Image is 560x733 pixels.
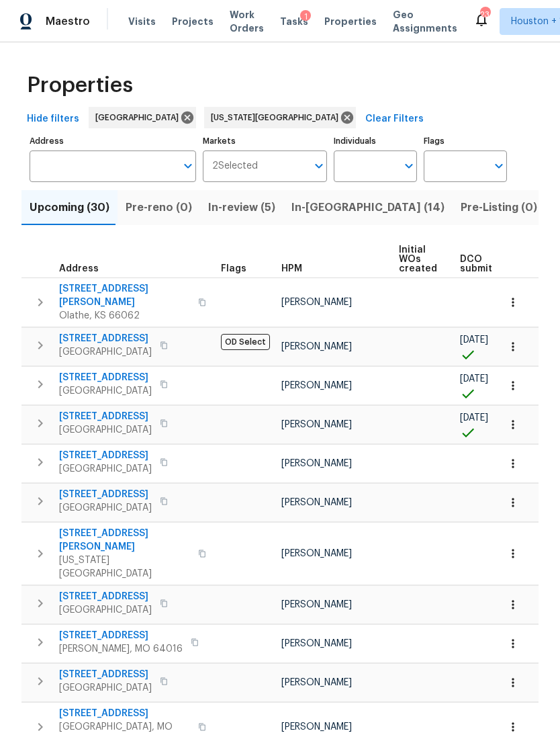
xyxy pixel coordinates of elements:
div: 1 [300,10,311,24]
span: [PERSON_NAME] [281,342,352,351]
span: [PERSON_NAME] [281,381,352,390]
span: In-review (5) [208,198,275,217]
span: [PERSON_NAME] [281,722,352,732]
button: Open [400,157,418,175]
span: In-[GEOGRAPHIC_DATA] (14) [291,198,445,217]
span: Hide filters [27,111,79,128]
button: Clear Filters [360,107,429,132]
span: [PERSON_NAME] [281,639,352,648]
div: 23 [480,8,489,21]
span: [GEOGRAPHIC_DATA] [59,681,152,695]
span: Maestro [46,15,90,28]
span: Initial WOs created [399,245,437,273]
label: Individuals [334,137,417,145]
button: Hide filters [21,107,85,132]
label: Markets [203,137,328,145]
span: Properties [324,15,377,28]
span: [GEOGRAPHIC_DATA] [59,384,152,398]
span: Work Orders [230,8,264,35]
span: Upcoming (30) [30,198,109,217]
span: [DATE] [460,335,488,345]
span: DCO submitted [460,255,508,273]
span: [STREET_ADDRESS][PERSON_NAME] [59,282,190,309]
span: Geo Assignments [393,8,457,35]
span: 2 Selected [212,161,258,172]
span: Tasks [280,17,308,26]
div: [US_STATE][GEOGRAPHIC_DATA] [204,107,356,128]
label: Address [30,137,196,145]
span: [PERSON_NAME] [281,459,352,468]
label: Flags [424,137,507,145]
span: [GEOGRAPHIC_DATA] [95,111,184,124]
span: Properties [27,79,133,92]
span: [STREET_ADDRESS] [59,332,152,345]
span: [PERSON_NAME] [281,298,352,307]
span: [GEOGRAPHIC_DATA] [59,501,152,515]
button: Open [310,157,328,175]
span: Pre-reno (0) [126,198,192,217]
span: [GEOGRAPHIC_DATA] [59,423,152,437]
span: [GEOGRAPHIC_DATA] [59,603,152,617]
span: [PERSON_NAME] [281,498,352,507]
span: Flags [221,264,246,273]
span: [GEOGRAPHIC_DATA] [59,345,152,359]
span: Visits [128,15,156,28]
span: Projects [172,15,214,28]
span: Pre-Listing (0) [461,198,537,217]
span: [STREET_ADDRESS] [59,488,152,501]
span: [STREET_ADDRESS] [59,449,152,462]
span: [STREET_ADDRESS] [59,668,152,681]
span: [STREET_ADDRESS][PERSON_NAME] [59,527,190,554]
span: [US_STATE][GEOGRAPHIC_DATA] [59,554,190,580]
div: [GEOGRAPHIC_DATA] [89,107,196,128]
span: [PERSON_NAME] [281,549,352,558]
span: Olathe, KS 66062 [59,309,190,322]
span: HPM [281,264,302,273]
span: OD Select [221,334,270,350]
button: Open [179,157,197,175]
span: [STREET_ADDRESS] [59,371,152,384]
button: Open [489,157,508,175]
span: [STREET_ADDRESS] [59,629,183,642]
span: [DATE] [460,413,488,423]
span: [STREET_ADDRESS] [59,707,190,720]
span: [STREET_ADDRESS] [59,410,152,423]
span: Address [59,264,99,273]
span: [PERSON_NAME] [281,420,352,429]
span: [DATE] [460,374,488,384]
span: [PERSON_NAME], MO 64016 [59,642,183,656]
span: Clear Filters [365,111,424,128]
span: [PERSON_NAME] [281,600,352,609]
span: [STREET_ADDRESS] [59,590,152,603]
span: [PERSON_NAME] [281,678,352,687]
span: [US_STATE][GEOGRAPHIC_DATA] [211,111,344,124]
span: [GEOGRAPHIC_DATA] [59,462,152,476]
